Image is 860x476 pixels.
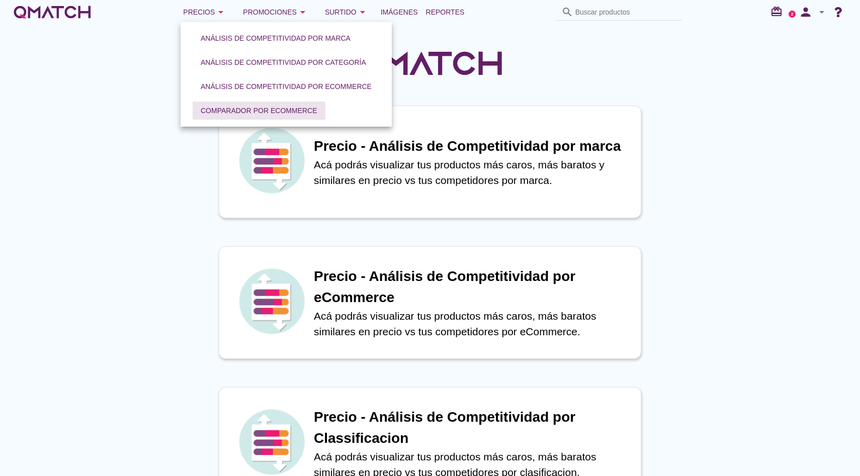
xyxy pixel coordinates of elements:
h1: Precio - Análisis de Competitividad por Classificacion [314,407,631,449]
i: search [561,6,573,18]
div: Precios [183,6,227,18]
button: Análisis de competitividad por categoría [193,53,374,71]
button: Surtido [317,2,377,22]
input: Buscar productos [575,4,676,20]
span: Reportes [426,6,465,18]
i: arrow_drop_down [297,6,309,18]
div: Análisis de competitividad por categoría [201,57,366,68]
button: Precios [175,2,235,22]
img: icon [236,125,307,196]
img: QMatchLogo [355,38,505,88]
a: iconPrecio - Análisis de Competitividad por eCommerceAcá podrás visualizar tus productos más caro... [205,246,655,359]
button: Análisis de competitividad por marca [193,29,359,47]
div: Promociones [243,6,309,18]
i: arrow_drop_down [215,6,227,18]
div: Análisis de competitividad por marca [201,33,351,44]
img: icon [236,266,307,336]
div: Surtido [325,6,369,18]
a: 2 [789,11,796,18]
h1: Precio - Análisis de Competitividad por eCommerce [314,266,631,308]
div: Análisis de competitividad por eCommerce [201,81,372,92]
div: Comparador por eCommerce [201,106,317,116]
a: white-qmatch-logo [12,2,93,22]
i: arrow_drop_down [816,6,828,18]
i: redeem [770,6,787,18]
i: arrow_drop_down [357,6,369,18]
text: 2 [791,12,794,16]
a: Análisis de competitividad por categoría [189,50,378,74]
i: person [796,5,816,19]
button: Comparador por eCommerce [193,102,325,120]
a: Análisis de competitividad por marca [189,26,363,50]
a: Comparador por eCommerce [189,99,329,123]
a: Imágenes [377,2,422,22]
a: Reportes [422,2,469,22]
h1: Precio - Análisis de Competitividad por marca [314,136,631,157]
button: Promociones [235,2,317,22]
span: Imágenes [381,6,418,18]
button: Análisis de competitividad por eCommerce [193,77,380,96]
p: Acá podrás visualizar tus productos más caros, más baratos similares en precio vs tus competidore... [314,308,631,340]
a: iconPrecio - Análisis de Competitividad por marcaAcá podrás visualizar tus productos más caros, m... [205,106,655,218]
p: Acá podrás visualizar tus productos más caros, más baratos y similares en precio vs tus competido... [314,157,631,188]
a: Análisis de competitividad por eCommerce [189,74,384,99]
